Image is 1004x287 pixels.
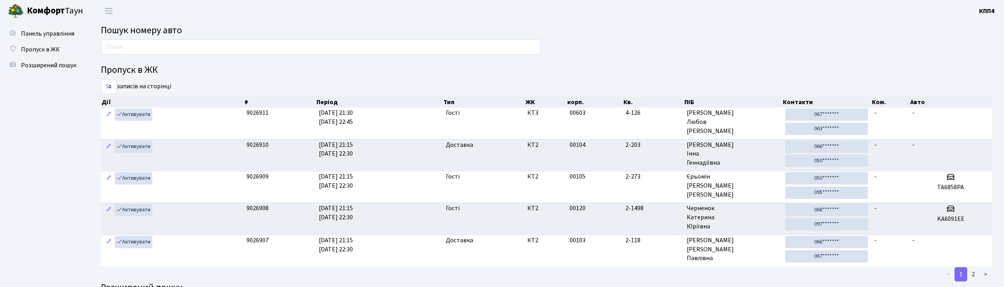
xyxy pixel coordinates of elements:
span: Єрьомін [PERSON_NAME] [PERSON_NAME] [687,172,779,200]
span: 00103 [570,236,585,245]
th: Ком. [871,97,909,108]
span: Гості [446,204,460,213]
th: Кв. [623,97,684,108]
span: [PERSON_NAME] Інна Геннадіївна [687,141,779,168]
span: 9026910 [246,141,269,149]
span: - [912,108,915,117]
span: КТ3 [527,108,563,118]
b: КПП4 [979,7,995,15]
th: Дії [101,97,244,108]
span: КТ2 [527,204,563,213]
span: Гості [446,108,460,118]
span: [PERSON_NAME] Любов [PERSON_NAME] [687,108,779,136]
span: Пошук номеру авто [101,23,182,37]
span: Панель управління [21,29,74,38]
span: - [874,141,877,149]
th: Період [316,97,443,108]
span: Розширений пошук [21,61,76,70]
b: Комфорт [27,4,65,17]
a: Редагувати [104,108,114,121]
select: записів на сторінці [101,79,117,94]
a: Активувати [115,108,152,121]
a: 2 [967,267,979,281]
span: Пропуск в ЖК [21,45,60,54]
span: 4-126 [625,108,680,118]
span: 2-118 [625,236,680,245]
span: Гості [446,172,460,181]
label: записів на сторінці [101,79,171,94]
span: 9026909 [246,172,269,181]
span: 2-1498 [625,204,680,213]
h5: KA6091EE [912,215,989,223]
th: ПІБ [684,97,782,108]
a: Активувати [115,172,152,184]
span: [DATE] 21:15 [DATE] 22:30 [319,236,353,254]
span: [DATE] 21:30 [DATE] 22:45 [319,108,353,126]
a: > [979,267,992,281]
img: logo.png [8,3,24,19]
span: [DATE] 21:15 [DATE] 22:30 [319,204,353,222]
span: 00120 [570,204,585,213]
th: Тип [443,97,524,108]
a: Редагувати [104,172,114,184]
span: - [874,236,877,245]
a: Редагувати [104,236,114,248]
a: Пропуск в ЖК [4,42,83,57]
span: [DATE] 21:15 [DATE] 22:30 [319,172,353,190]
a: Активувати [115,204,152,216]
a: Редагувати [104,141,114,153]
span: 2-203 [625,141,680,150]
input: Пошук [101,40,541,55]
h5: ТА6858РА [912,184,989,191]
span: 9026908 [246,204,269,213]
span: [DATE] 21:15 [DATE] 22:30 [319,141,353,158]
h4: Пропуск в ЖК [101,65,992,76]
span: КТ2 [527,141,563,150]
a: Активувати [115,141,152,153]
th: ЖК [525,97,566,108]
th: Авто [909,97,993,108]
span: 2-273 [625,172,680,181]
span: 00104 [570,141,585,149]
a: Панель управління [4,26,83,42]
a: 1 [955,267,967,281]
th: # [244,97,316,108]
span: - [874,204,877,213]
a: КПП4 [979,6,995,16]
span: - [912,236,915,245]
span: Доставка [446,141,473,150]
span: 00105 [570,172,585,181]
a: Розширений пошук [4,57,83,73]
span: КТ2 [527,236,563,245]
th: Контакти [782,97,871,108]
span: 00603 [570,108,585,117]
a: Редагувати [104,204,114,216]
span: КТ2 [527,172,563,181]
span: Черненок Катерина Юріївна [687,204,779,231]
button: Переключити навігацію [99,4,119,17]
span: 9026907 [246,236,269,245]
span: - [874,108,877,117]
span: Доставка [446,236,473,245]
span: - [874,172,877,181]
a: Активувати [115,236,152,248]
span: 9026911 [246,108,269,117]
span: [PERSON_NAME] [PERSON_NAME] Павлівна [687,236,779,263]
span: - [912,141,915,149]
span: Таун [27,4,83,18]
th: корп. [566,97,623,108]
